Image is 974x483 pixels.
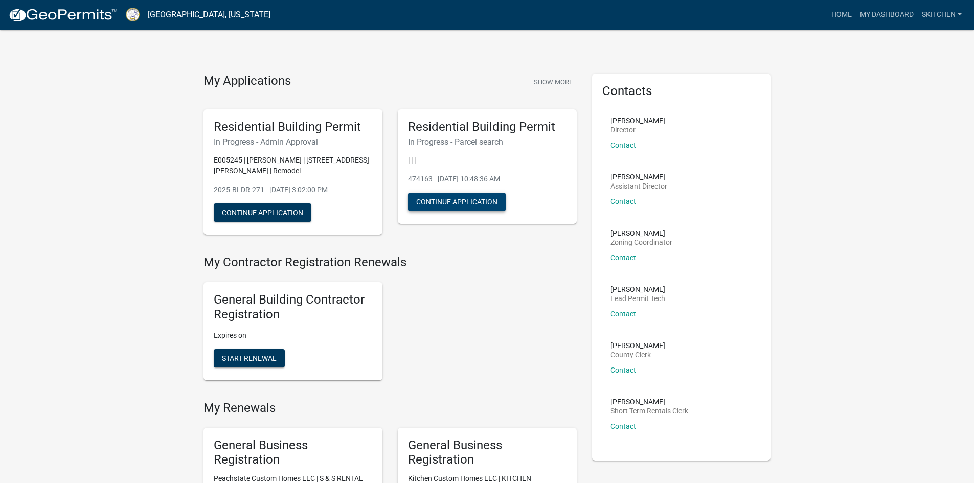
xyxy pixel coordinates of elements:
a: skitchen [918,5,966,25]
h5: General Business Registration [214,438,372,468]
h5: General Building Contractor Registration [214,292,372,322]
p: County Clerk [610,351,665,358]
a: [GEOGRAPHIC_DATA], [US_STATE] [148,6,270,24]
p: [PERSON_NAME] [610,229,672,237]
a: Contact [610,254,636,262]
p: [PERSON_NAME] [610,398,688,405]
p: [PERSON_NAME] [610,286,665,293]
p: Zoning Coordinator [610,239,672,246]
p: Expires on [214,330,372,341]
button: Show More [530,74,577,90]
h4: My Contractor Registration Renewals [203,255,577,270]
h4: My Renewals [203,401,577,416]
p: | | | [408,155,567,166]
wm-registration-list-section: My Contractor Registration Renewals [203,255,577,388]
p: 2025-BLDR-271 - [DATE] 3:02:00 PM [214,185,372,195]
p: Director [610,126,665,133]
p: Assistant Director [610,182,667,190]
h6: In Progress - Parcel search [408,137,567,147]
p: [PERSON_NAME] [610,342,665,349]
p: [PERSON_NAME] [610,173,667,180]
a: Contact [610,422,636,430]
h4: My Applications [203,74,291,89]
button: Continue Application [214,203,311,222]
p: E005245 | [PERSON_NAME] | [STREET_ADDRESS][PERSON_NAME] | Remodel [214,155,372,176]
a: Contact [610,141,636,149]
a: Contact [610,366,636,374]
h5: Contacts [602,84,761,99]
h6: In Progress - Admin Approval [214,137,372,147]
span: Start Renewal [222,354,277,362]
a: Contact [610,197,636,205]
a: Home [827,5,856,25]
h5: Residential Building Permit [214,120,372,134]
p: [PERSON_NAME] [610,117,665,124]
h5: General Business Registration [408,438,567,468]
button: Continue Application [408,193,506,211]
a: My Dashboard [856,5,918,25]
h5: Residential Building Permit [408,120,567,134]
button: Start Renewal [214,349,285,367]
img: Putnam County, Georgia [126,8,140,21]
a: Contact [610,310,636,318]
p: Short Term Rentals Clerk [610,407,688,415]
p: 474163 - [DATE] 10:48:36 AM [408,174,567,185]
p: Lead Permit Tech [610,295,665,302]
